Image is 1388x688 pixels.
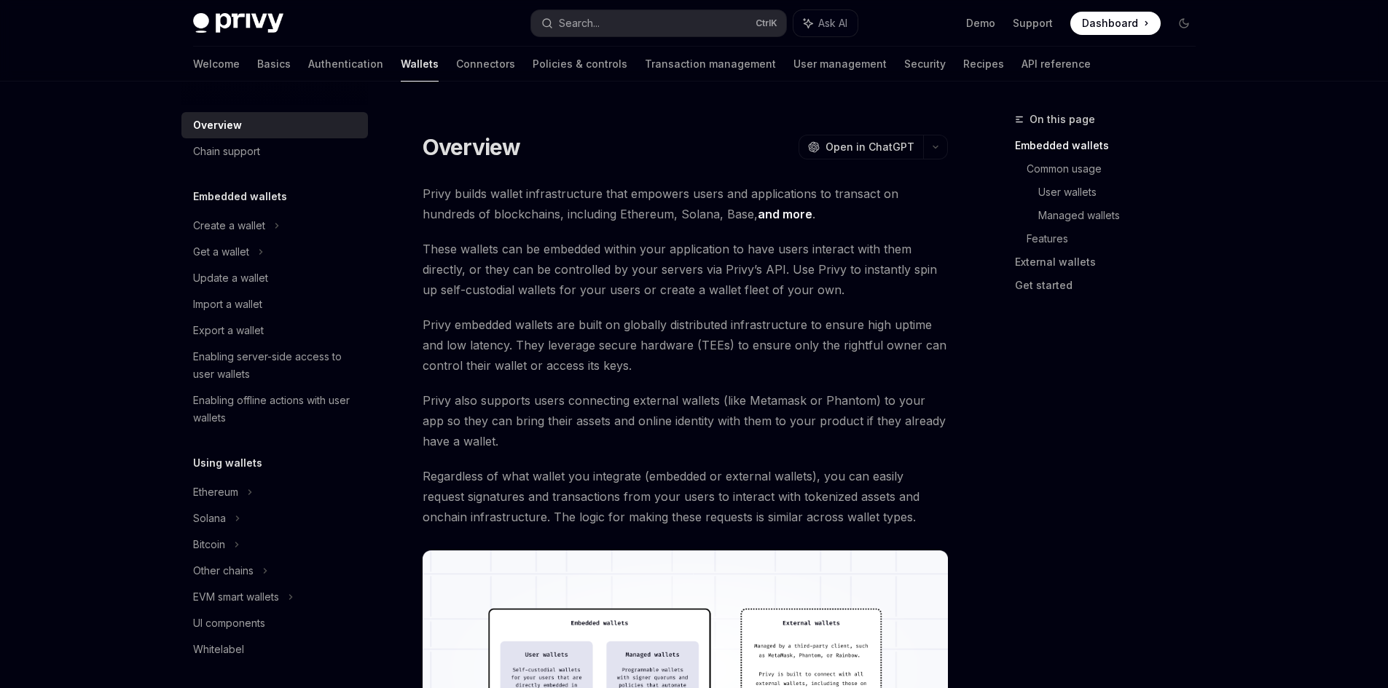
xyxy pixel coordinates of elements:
[1030,111,1095,128] span: On this page
[401,47,439,82] a: Wallets
[308,47,383,82] a: Authentication
[193,641,244,658] div: Whitelabel
[645,47,776,82] a: Transaction management
[758,207,812,222] a: and more
[423,183,948,224] span: Privy builds wallet infrastructure that empowers users and applications to transact on hundreds o...
[423,239,948,300] span: These wallets can be embedded within your application to have users interact with them directly, ...
[193,562,254,580] div: Other chains
[257,47,291,82] a: Basics
[181,112,368,138] a: Overview
[826,140,914,154] span: Open in ChatGPT
[456,47,515,82] a: Connectors
[193,143,260,160] div: Chain support
[181,317,368,344] a: Export a wallet
[193,322,264,339] div: Export a wallet
[1038,181,1207,204] a: User wallets
[181,610,368,636] a: UI components
[1022,47,1091,82] a: API reference
[799,135,923,159] button: Open in ChatGPT
[1038,204,1207,227] a: Managed wallets
[193,536,225,553] div: Bitcoin
[793,10,858,36] button: Ask AI
[193,13,283,33] img: dark logo
[1027,157,1207,181] a: Common usage
[531,10,786,36] button: Search...CtrlK
[181,387,368,431] a: Enabling offline actions with user wallets
[193,614,265,632] div: UI components
[793,47,887,82] a: User management
[559,15,600,32] div: Search...
[533,47,627,82] a: Policies & controls
[1013,16,1053,31] a: Support
[423,315,948,376] span: Privy embedded wallets are built on globally distributed infrastructure to ensure high uptime and...
[193,454,262,472] h5: Using wallets
[423,390,948,451] span: Privy also supports users connecting external wallets (like Metamask or Phantom) to your app so t...
[904,47,946,82] a: Security
[423,466,948,527] span: Regardless of what wallet you integrate (embedded or external wallets), you can easily request si...
[1015,250,1207,274] a: External wallets
[1015,134,1207,157] a: Embedded wallets
[963,47,1004,82] a: Recipes
[966,16,995,31] a: Demo
[193,217,265,234] div: Create a wallet
[1082,16,1138,31] span: Dashboard
[193,47,240,82] a: Welcome
[193,483,238,501] div: Ethereum
[193,510,226,527] div: Solana
[181,636,368,663] a: Whitelabel
[193,296,262,313] div: Import a wallet
[193,588,279,606] div: EVM smart wallets
[1172,12,1196,35] button: Toggle dark mode
[181,138,368,165] a: Chain support
[181,291,368,317] a: Import a wallet
[193,348,359,383] div: Enabling server-side access to user wallets
[193,269,268,287] div: Update a wallet
[756,17,777,29] span: Ctrl K
[193,188,287,205] h5: Embedded wallets
[181,344,368,387] a: Enabling server-side access to user wallets
[1070,12,1161,35] a: Dashboard
[193,116,242,134] div: Overview
[818,16,847,31] span: Ask AI
[181,265,368,291] a: Update a wallet
[193,392,359,427] div: Enabling offline actions with user wallets
[1027,227,1207,250] a: Features
[1015,274,1207,297] a: Get started
[423,134,521,160] h1: Overview
[193,243,249,261] div: Get a wallet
